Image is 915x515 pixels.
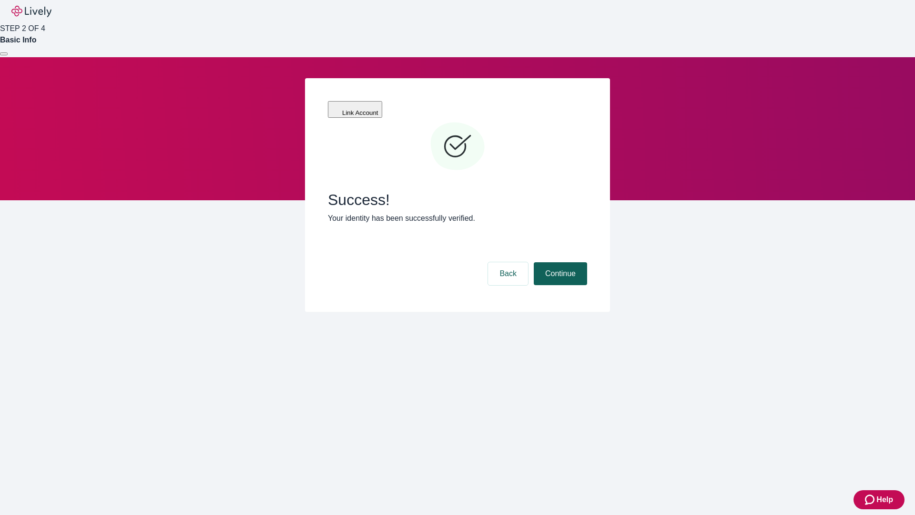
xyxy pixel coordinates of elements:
p: Your identity has been successfully verified. [328,213,587,224]
button: Continue [534,262,587,285]
button: Link Account [328,101,382,118]
button: Back [488,262,528,285]
svg: Zendesk support icon [865,494,876,505]
svg: Checkmark icon [429,118,486,175]
span: Success! [328,191,587,209]
span: Help [876,494,893,505]
img: Lively [11,6,51,17]
button: Zendesk support iconHelp [854,490,905,509]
